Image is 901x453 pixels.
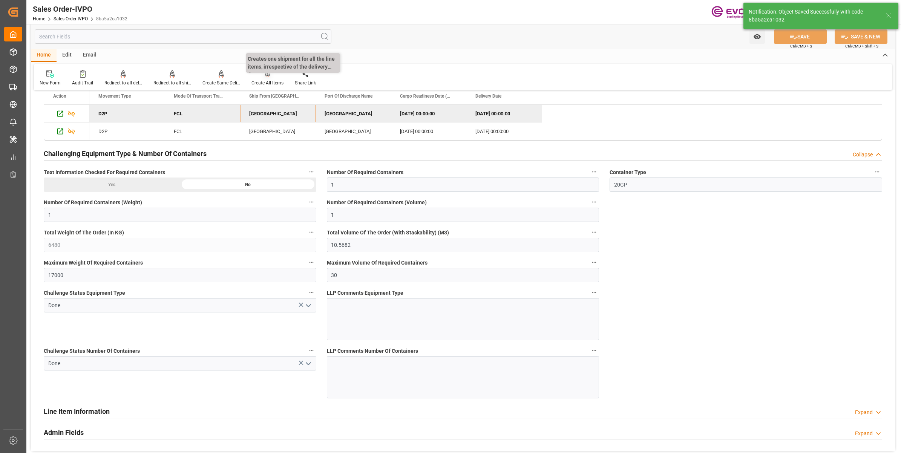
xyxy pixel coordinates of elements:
[845,43,878,49] span: Ctrl/CMD + Shift + S
[589,197,599,207] button: Number Of Required Containers (Volume)
[40,80,61,86] div: New Form
[202,80,240,86] div: Create Same Delivery Date
[589,227,599,237] button: Total Volume Of The Order (With Stackability) (M3)
[316,122,391,140] div: [GEOGRAPHIC_DATA]
[153,80,191,86] div: Redirect to all shipments
[35,29,331,44] input: Search Fields
[316,105,391,122] div: [GEOGRAPHIC_DATA]
[589,167,599,177] button: Number Of Required Containers
[44,148,207,159] h2: Challenging Equipment Type & Number Of Containers
[240,122,316,140] div: [GEOGRAPHIC_DATA]
[306,167,316,177] button: Text Information Checked For Required Containers
[306,227,316,237] button: Total Weight Of The Order (In KG)
[466,122,542,140] div: [DATE] 00:00:00
[57,49,77,62] div: Edit
[391,122,466,140] div: [DATE] 00:00:00
[54,16,88,21] a: Sales Order-IVPO
[306,288,316,297] button: Challenge Status Equipment Type
[44,347,140,355] span: Challenge Status Number Of Containers
[835,29,887,44] button: SAVE & NEW
[246,53,340,73] p: Creates one shipment for all the line items, irrespective of the delivery date.
[98,93,131,99] span: Movement Type
[327,289,403,297] span: LLP Comments Equipment Type
[610,168,646,176] span: Container Type
[306,346,316,355] button: Challenge Status Number Of Containers
[306,197,316,207] button: Number Of Required Containers (Weight)
[180,178,316,192] div: No
[466,105,542,122] div: [DATE] 00:00:00
[302,358,313,369] button: open menu
[749,8,878,24] div: Notification: Object Saved Successfully with code 8ba5a2ca1032
[589,346,599,355] button: LLP Comments Number Of Containers
[302,300,313,311] button: open menu
[44,105,89,122] div: Press SPACE to deselect this row.
[44,427,84,438] h2: Admin Fields
[44,229,124,237] span: Total Weight Of The Order (In KG)
[327,168,403,176] span: Number Of Required Containers
[790,43,812,49] span: Ctrl/CMD + S
[249,93,300,99] span: Ship From [GEOGRAPHIC_DATA]
[89,105,165,122] div: D2P
[44,259,143,267] span: Maximum Weight Of Required Containers
[325,93,372,99] span: Port Of Discharge Name
[400,93,450,99] span: Cargo Readiness Date (Shipping Date)
[33,16,45,21] a: Home
[327,259,428,267] span: Maximum Volume Of Required Containers
[853,151,873,159] div: Collapse
[589,257,599,267] button: Maximum Volume Of Required Containers
[72,80,93,86] div: Audit Trail
[44,199,142,207] span: Number Of Required Containers (Weight)
[44,122,89,140] div: Press SPACE to select this row.
[327,229,449,237] span: Total Volume Of The Order (With Stackability) (M3)
[855,430,873,438] div: Expand
[872,167,882,177] button: Container Type
[240,105,316,122] div: [GEOGRAPHIC_DATA]
[774,29,827,44] button: SAVE
[475,93,501,99] span: Delivery Date
[391,105,466,122] div: [DATE] 00:00:00
[89,122,165,140] div: D2P
[749,29,765,44] button: open menu
[165,105,240,122] div: FCL
[174,93,224,99] span: Mode Of Transport Translation
[165,122,240,140] div: FCL
[327,347,418,355] span: LLP Comments Number Of Containers
[251,80,283,86] div: Create All Items
[104,80,142,86] div: Redirect to all deliveries
[44,168,165,176] span: Text Information Checked For Required Containers
[89,122,542,140] div: Press SPACE to select this row.
[711,6,760,19] img: Evonik-brand-mark-Deep-Purple-RGB.jpeg_1700498283.jpeg
[89,105,542,122] div: Press SPACE to deselect this row.
[44,406,110,416] h2: Line Item Information
[855,409,873,416] div: Expand
[77,49,102,62] div: Email
[44,289,125,297] span: Challenge Status Equipment Type
[33,3,127,15] div: Sales Order-IVPO
[31,49,57,62] div: Home
[589,288,599,297] button: LLP Comments Equipment Type
[295,80,316,86] div: Share Link
[53,93,66,99] div: Action
[306,257,316,267] button: Maximum Weight Of Required Containers
[327,199,427,207] span: Number Of Required Containers (Volume)
[44,178,180,192] div: Yes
